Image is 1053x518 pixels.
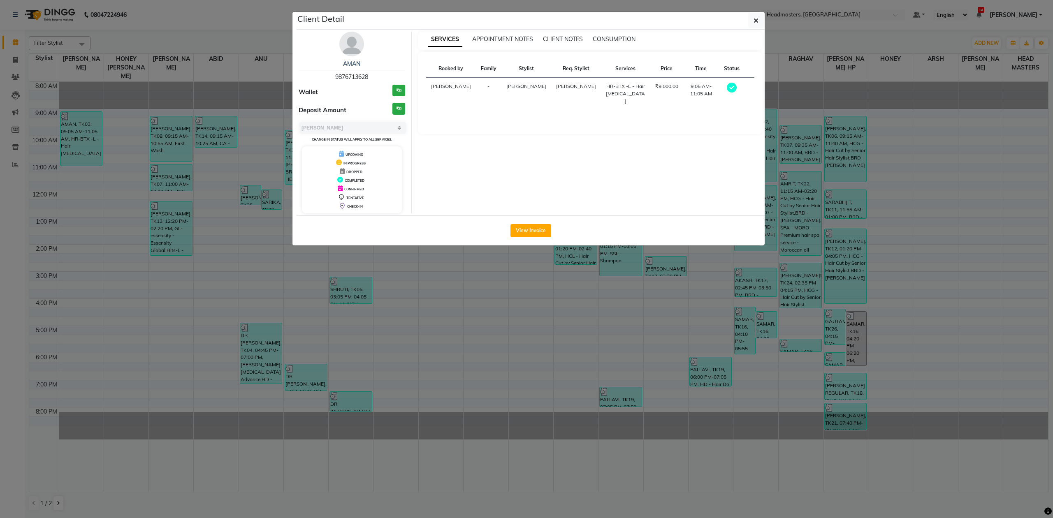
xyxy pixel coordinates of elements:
[501,60,551,78] th: Stylist
[426,60,476,78] th: Booked by
[650,60,683,78] th: Price
[593,35,636,43] span: CONSUMPTION
[339,32,364,56] img: avatar
[472,35,533,43] span: APPOINTMENT NOTES
[683,78,719,110] td: 9:05 AM-11:05 AM
[347,204,363,208] span: CHECK-IN
[683,60,719,78] th: Time
[655,83,678,90] div: ₹9,000.00
[345,178,364,183] span: COMPLETED
[606,83,645,105] div: HR-BTX -L - Hair [MEDICAL_DATA]
[297,13,344,25] h5: Client Detail
[476,78,501,110] td: -
[343,161,366,165] span: IN PROGRESS
[476,60,501,78] th: Family
[343,60,360,67] a: AMAN
[556,83,596,89] span: [PERSON_NAME]
[510,224,551,237] button: View Invoice
[346,196,364,200] span: TENTATIVE
[551,60,601,78] th: Req. Stylist
[428,32,462,47] span: SERVICES
[299,88,318,97] span: Wallet
[601,60,650,78] th: Services
[719,60,745,78] th: Status
[426,78,476,110] td: [PERSON_NAME]
[299,106,346,115] span: Deposit Amount
[312,137,392,141] small: Change in status will apply to all services.
[335,73,368,81] span: 9876713628
[346,170,362,174] span: DROPPED
[346,153,363,157] span: UPCOMING
[392,85,405,97] h3: ₹0
[344,187,364,191] span: CONFIRMED
[392,103,405,115] h3: ₹0
[506,83,546,89] span: [PERSON_NAME]
[543,35,583,43] span: CLIENT NOTES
